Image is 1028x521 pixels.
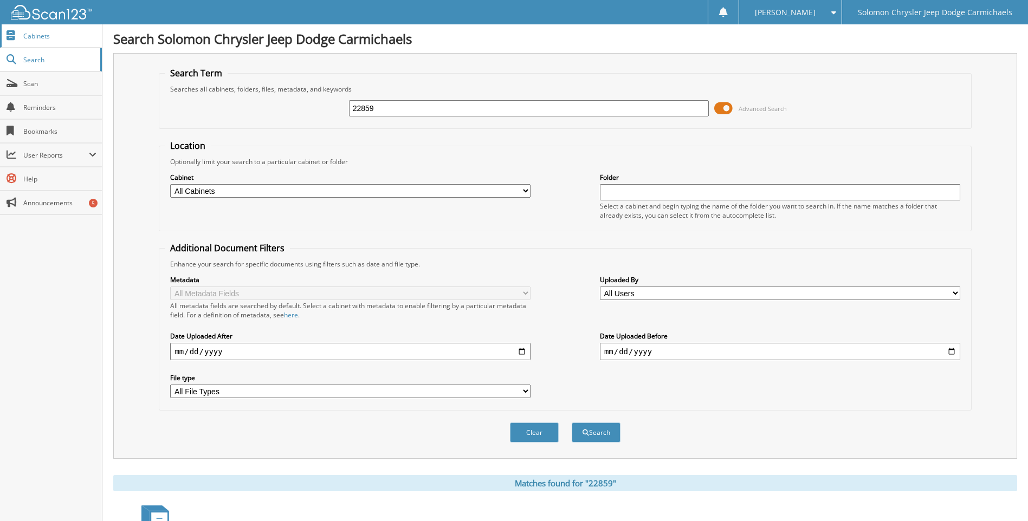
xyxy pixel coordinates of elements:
[165,140,211,152] legend: Location
[113,30,1017,48] h1: Search Solomon Chrysler Jeep Dodge Carmichaels
[23,198,96,207] span: Announcements
[23,55,95,64] span: Search
[11,5,92,19] img: scan123-logo-white.svg
[170,331,531,341] label: Date Uploaded After
[165,67,228,79] legend: Search Term
[572,422,620,442] button: Search
[113,475,1017,491] div: Matches found for "22859"
[23,174,96,184] span: Help
[600,201,960,220] div: Select a cabinet and begin typing the name of the folder you want to search in. If the name match...
[165,157,965,166] div: Optionally limit your search to a particular cabinet or folder
[23,127,96,136] span: Bookmarks
[600,343,960,360] input: end
[23,79,96,88] span: Scan
[165,242,290,254] legend: Additional Document Filters
[170,301,531,320] div: All metadata fields are searched by default. Select a cabinet with metadata to enable filtering b...
[600,331,960,341] label: Date Uploaded Before
[165,259,965,269] div: Enhance your search for specific documents using filters such as date and file type.
[510,422,559,442] button: Clear
[89,199,98,207] div: 5
[755,9,816,16] span: [PERSON_NAME]
[600,275,960,284] label: Uploaded By
[23,103,96,112] span: Reminders
[23,31,96,41] span: Cabinets
[170,173,531,182] label: Cabinet
[23,151,89,160] span: User Reports
[739,105,787,113] span: Advanced Search
[165,84,965,94] div: Searches all cabinets, folders, files, metadata, and keywords
[974,469,1028,521] iframe: Chat Widget
[170,373,531,382] label: File type
[858,9,1012,16] span: Solomon Chrysler Jeep Dodge Carmichaels
[170,343,531,360] input: start
[284,310,298,320] a: here
[170,275,531,284] label: Metadata
[600,173,960,182] label: Folder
